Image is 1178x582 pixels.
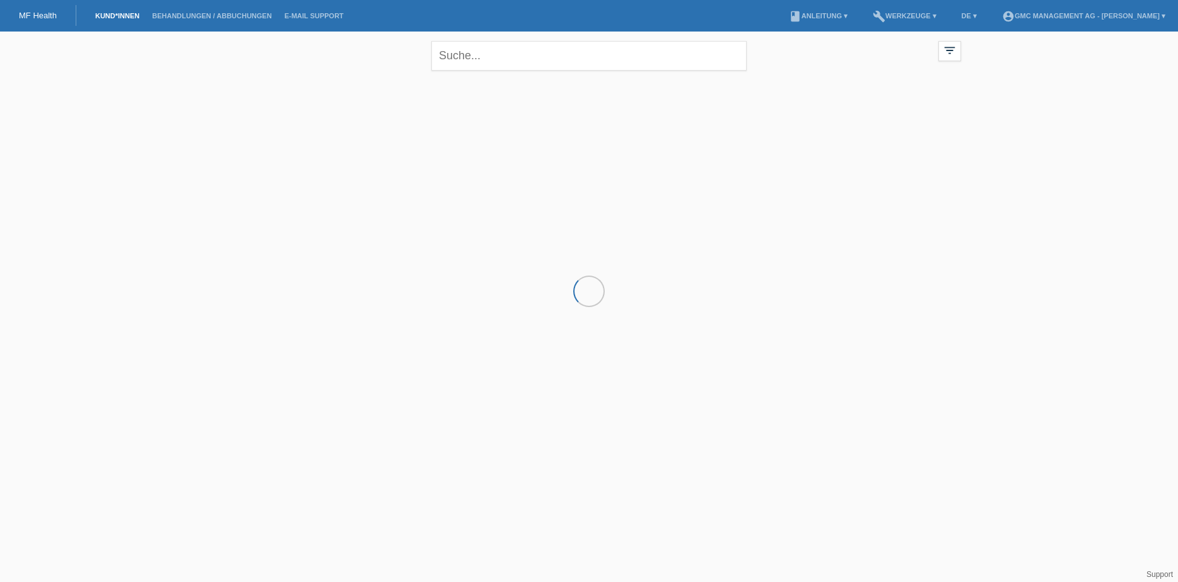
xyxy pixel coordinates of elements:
a: E-Mail Support [278,12,350,20]
i: filter_list [943,44,957,57]
a: DE ▾ [955,12,983,20]
a: Behandlungen / Abbuchungen [146,12,278,20]
i: account_circle [1002,10,1015,23]
i: book [789,10,802,23]
a: buildWerkzeuge ▾ [866,12,943,20]
a: Kund*innen [89,12,146,20]
i: build [873,10,885,23]
a: account_circleGMC Management AG - [PERSON_NAME] ▾ [996,12,1172,20]
a: Support [1146,570,1173,579]
input: Suche... [431,41,747,71]
a: bookAnleitung ▾ [783,12,854,20]
a: MF Health [19,11,57,20]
